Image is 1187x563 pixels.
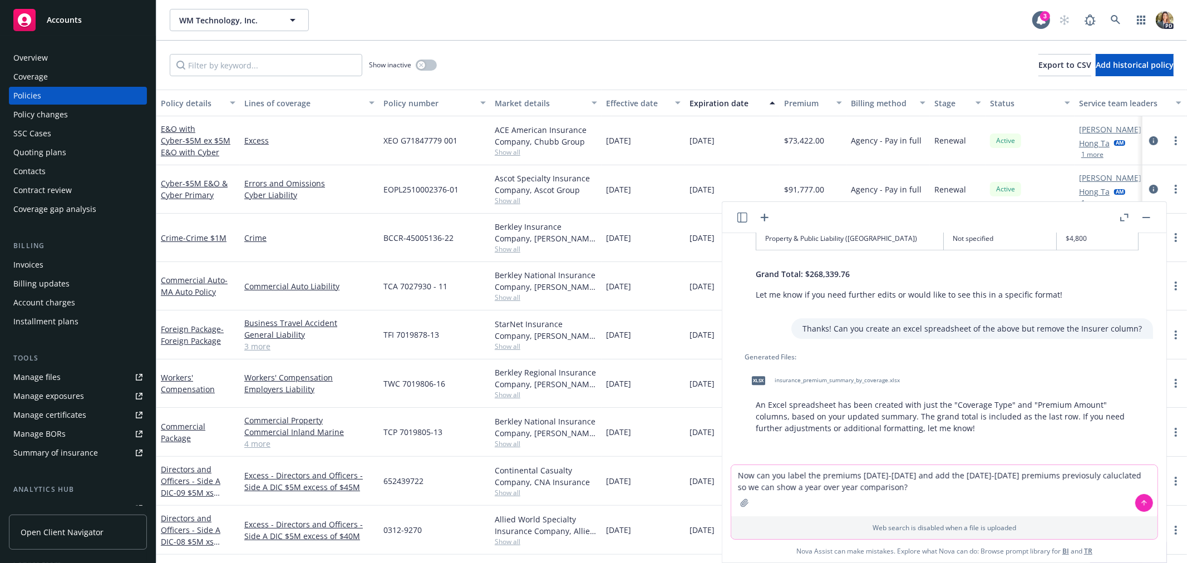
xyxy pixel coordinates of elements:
a: Billing updates [9,275,147,293]
span: [DATE] [606,378,631,389]
button: Effective date [602,90,685,116]
span: - 08 $5M xs $40M Excess [161,536,220,559]
span: Show all [495,439,597,448]
span: Accounts [47,16,82,24]
div: Allied World Specialty Insurance Company, Allied World Assurance Company (AWAC) [495,513,597,537]
button: Lines of coverage [240,90,379,116]
span: [DATE] [606,184,631,195]
button: Add historical policy [1096,54,1174,76]
div: Berkley Regional Insurance Company, [PERSON_NAME] Corporation [495,367,597,390]
span: - 09 $5M xs $45M Excess [161,487,220,510]
img: photo [1156,11,1174,29]
a: Coverage [9,68,147,86]
textarea: Now can you label the premiums [DATE]-[DATE] and add the [DATE]-[DATE] premiums previosuly calucl... [731,465,1158,516]
span: [DATE] [606,524,631,536]
span: [DATE] [689,426,715,438]
div: Manage certificates [13,406,86,424]
a: Workers' Compensation [161,372,215,394]
a: Contacts [9,162,147,180]
a: Manage exposures [9,387,147,405]
span: BCCR-45005136-22 [383,232,454,244]
button: Service team leaders [1075,90,1186,116]
span: $73,422.00 [784,135,824,146]
a: BI [1062,546,1069,556]
a: Report a Bug [1079,9,1101,31]
div: Service team leaders [1079,97,1169,109]
a: Commercial Inland Marine [244,426,375,438]
span: 652439722 [383,475,423,487]
span: Agency - Pay in full [851,135,922,146]
td: $4,800 [1057,227,1139,250]
div: Stage [934,97,969,109]
a: Policy changes [9,106,147,124]
span: Show all [495,147,597,157]
span: Open Client Navigator [21,526,104,538]
button: Premium [780,90,846,116]
span: [DATE] [689,280,715,292]
div: Account charges [13,294,75,312]
div: Billing method [851,97,913,109]
button: 1 more [1081,151,1104,158]
a: Commercial Property [244,414,375,426]
button: Policy number [379,90,490,116]
span: [DATE] [689,378,715,389]
span: Grand Total: [756,269,803,279]
div: Summary of insurance [13,444,98,462]
a: [PERSON_NAME] [1079,172,1141,184]
button: WM Technology, Inc. [170,9,309,31]
span: xlsx [752,376,765,384]
div: Tools [9,353,147,364]
span: WM Technology, Inc. [179,14,275,26]
a: Installment plans [9,313,147,330]
span: - Crime $1M [183,233,226,243]
div: Analytics hub [9,484,147,495]
a: more [1169,279,1183,293]
p: Thanks! Can you create an excel spreadsheet of the above but remove the Insurer column? [802,323,1142,334]
div: Status [990,97,1058,109]
div: Premium [784,97,830,109]
div: xlsxinsurance_premium_summary_by_coverage.xlsx [745,367,902,394]
span: $268,339.76 [805,269,850,279]
button: 1 more [1081,200,1104,206]
div: Berkley National Insurance Company, [PERSON_NAME] Corporation [495,269,597,293]
a: Employers Liability [244,383,375,395]
a: TR [1084,546,1092,556]
td: Not specified [944,227,1057,250]
span: Agency - Pay in full [851,184,922,195]
span: [DATE] [606,329,631,340]
a: Loss summary generator [9,500,147,517]
span: EOPL2510002376-01 [383,184,459,195]
a: SSC Cases [9,125,147,142]
div: Manage exposures [13,387,84,405]
a: Crime [244,232,375,244]
span: Renewal [934,135,966,146]
span: Show all [495,488,597,497]
a: more [1169,475,1183,488]
a: Coverage gap analysis [9,200,147,218]
span: TCP 7019805-13 [383,426,442,438]
a: Cyber [161,178,228,200]
span: - $5M E&O & Cyber Primary [161,178,228,200]
div: Continental Casualty Company, CNA Insurance [495,465,597,488]
button: Stage [930,90,986,116]
span: Show all [495,537,597,546]
a: E&O with Cyber [161,124,230,157]
div: Lines of coverage [244,97,362,109]
a: Excess - Directors and Officers - Side A DIC $5M excess of $45M [244,470,375,493]
span: Renewal [934,184,966,195]
div: Overview [13,49,48,67]
a: Errors and Omissions [244,177,375,189]
a: circleInformation [1147,182,1160,196]
a: Directors and Officers - Side A DIC [161,464,220,510]
a: Manage BORs [9,425,147,443]
span: - Foreign Package [161,324,224,346]
a: 4 more [244,438,375,450]
a: Policies [9,87,147,105]
a: Workers' Compensation [244,372,375,383]
span: XEO G71847779 001 [383,135,457,146]
span: [DATE] [689,524,715,536]
a: more [1169,182,1183,196]
span: Nova Assist can make mistakes. Explore what Nova can do: Browse prompt library for and [796,540,1092,562]
a: Manage files [9,368,147,386]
